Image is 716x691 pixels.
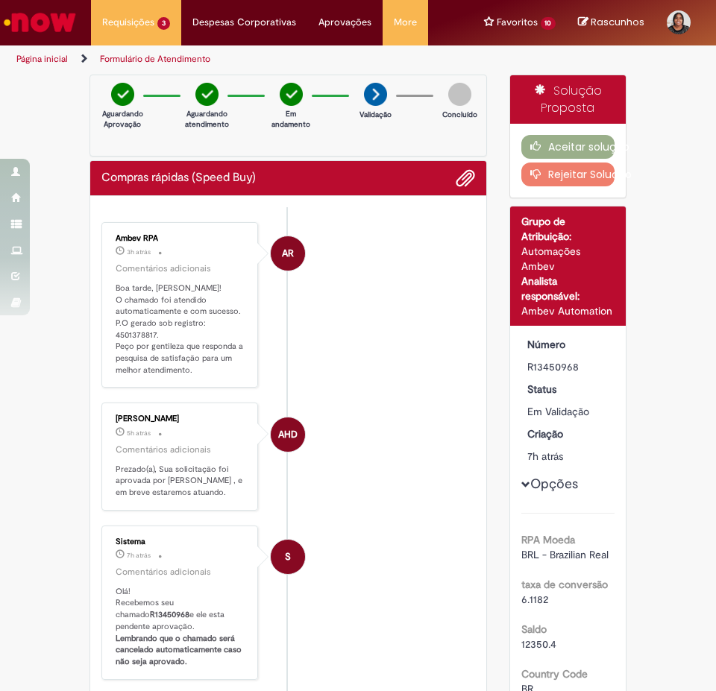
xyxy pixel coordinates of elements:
[127,551,151,560] time: 27/08/2025 09:20:07
[510,75,626,124] div: Solução Proposta
[127,247,151,256] span: 3h atrás
[127,247,151,256] time: 27/08/2025 13:18:32
[456,168,475,188] button: Adicionar anexos
[516,337,621,352] dt: Número
[521,533,575,546] b: RPA Moeda
[521,667,588,681] b: Country Code
[127,551,151,560] span: 7h atrás
[285,539,291,575] span: S
[280,83,303,106] img: check-circle-green.png
[527,449,563,463] time: 27/08/2025 09:19:55
[521,163,615,186] button: Rejeitar Solução
[185,109,229,130] p: Aguardando atendimento
[116,444,211,456] small: Comentários adicionais
[116,464,246,499] p: Prezado(a), Sua solicitação foi aprovada por [PERSON_NAME] , e em breve estaremos atuando.
[116,566,211,578] small: Comentários adicionais
[521,637,556,651] span: 12350.4
[578,15,644,29] a: No momento, sua lista de rascunhos tem 0 Itens
[195,83,219,106] img: check-circle-green.png
[394,15,417,30] span: More
[278,417,298,452] span: AHD
[497,15,538,30] span: Favoritos
[541,17,556,30] span: 10
[116,633,244,667] b: Lembrando que o chamado será cancelado automaticamente caso não seja aprovado.
[150,609,189,620] b: R13450968
[116,262,211,275] small: Comentários adicionais
[359,110,392,120] p: Validação
[127,429,151,438] span: 5h atrás
[116,234,246,243] div: Ambev RPA
[521,548,609,561] span: BRL - Brazilian Real
[527,404,610,419] div: Em Validação
[116,586,246,668] p: Olá! Recebemos seu chamado e ele esta pendente aprovação.
[271,417,305,452] div: Arthur Henrique De Paula Morais
[1,7,78,37] img: ServiceNow
[116,283,246,376] p: Boa tarde, [PERSON_NAME]! O chamado foi atendido automaticamente e com sucesso. P.O gerado sob re...
[521,214,615,244] div: Grupo de Atribuição:
[521,578,608,591] b: taxa de conversão
[101,171,256,185] h2: Compras rápidas (Speed Buy) Histórico de tíquete
[127,429,151,438] time: 27/08/2025 10:42:35
[364,83,387,106] img: arrow-next.png
[11,45,347,73] ul: Trilhas de página
[521,622,547,636] b: Saldo
[102,15,154,30] span: Requisições
[442,110,477,120] p: Concluído
[100,53,210,65] a: Formulário de Atendimento
[282,236,294,271] span: AR
[116,537,246,546] div: Sistema
[116,414,246,423] div: [PERSON_NAME]
[521,303,615,318] div: Ambev Automation
[521,274,615,303] div: Analista responsável:
[521,244,615,274] div: Automações Ambev
[527,449,563,463] span: 7h atrás
[271,540,305,574] div: System
[527,449,610,464] div: 27/08/2025 09:19:55
[318,15,371,30] span: Aprovações
[102,109,143,130] p: Aguardando Aprovação
[111,83,134,106] img: check-circle-green.png
[192,15,296,30] span: Despesas Corporativas
[271,236,305,271] div: Ambev RPA
[527,359,610,374] div: R13450968
[521,135,615,159] button: Aceitar solução
[16,53,68,65] a: Página inicial
[157,17,170,30] span: 3
[521,593,548,606] span: 6.1182
[591,15,644,29] span: Rascunhos
[271,109,310,130] p: Em andamento
[516,382,621,397] dt: Status
[516,426,621,441] dt: Criação
[448,83,471,106] img: img-circle-grey.png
